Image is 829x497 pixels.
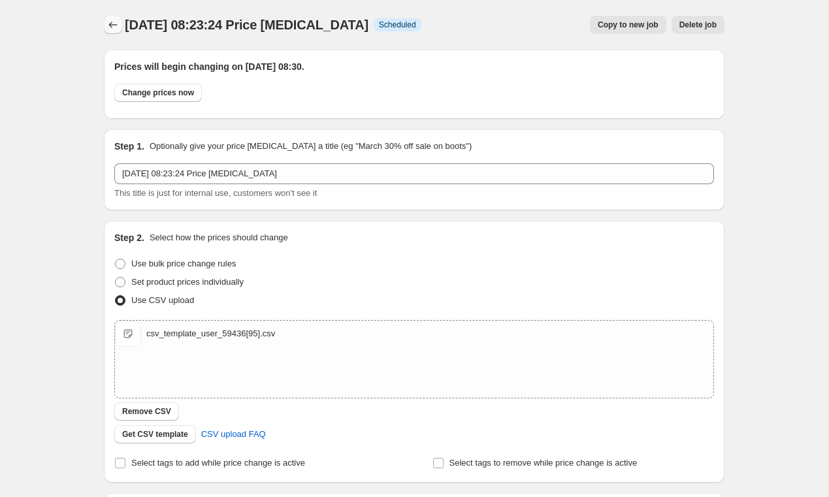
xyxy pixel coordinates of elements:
[131,259,236,268] span: Use bulk price change rules
[104,16,122,34] button: Price change jobs
[114,425,196,443] button: Get CSV template
[114,84,202,102] button: Change prices now
[131,295,194,305] span: Use CSV upload
[590,16,666,34] button: Copy to new job
[125,18,368,32] span: [DATE] 08:23:24 Price [MEDICAL_DATA]
[672,16,724,34] button: Delete job
[146,327,275,340] div: csv_template_user_59436[95].csv
[131,458,305,468] span: Select tags to add while price change is active
[131,277,244,287] span: Set product prices individually
[679,20,717,30] span: Delete job
[150,140,472,153] p: Optionally give your price [MEDICAL_DATA] a title (eg "March 30% off sale on boots")
[114,163,714,184] input: 30% off holiday sale
[114,188,317,198] span: This title is just for internal use, customers won't see it
[122,88,194,98] span: Change prices now
[114,60,714,73] h2: Prices will begin changing on [DATE] 08:30.
[122,406,171,417] span: Remove CSV
[114,140,144,153] h2: Step 1.
[114,231,144,244] h2: Step 2.
[379,20,416,30] span: Scheduled
[150,231,288,244] p: Select how the prices should change
[598,20,658,30] span: Copy to new job
[193,424,274,445] a: CSV upload FAQ
[122,429,188,440] span: Get CSV template
[449,458,638,468] span: Select tags to remove while price change is active
[201,428,266,441] span: CSV upload FAQ
[114,402,179,421] button: Remove CSV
